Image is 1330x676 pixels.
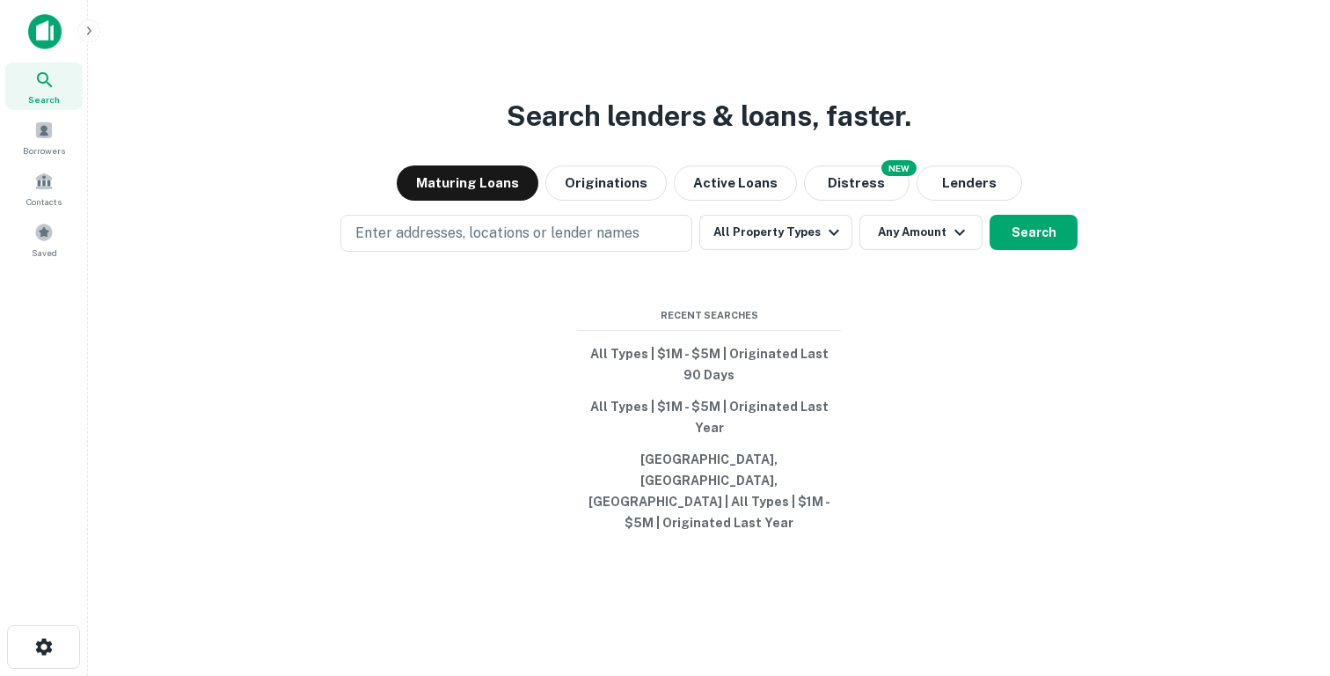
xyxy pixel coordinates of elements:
[1242,535,1330,620] iframe: Chat Widget
[804,165,910,201] button: Search distressed loans with lien and other non-mortgage details.
[355,223,639,244] p: Enter addresses, locations or lender names
[577,338,841,391] button: All Types | $1M - $5M | Originated Last 90 Days
[5,114,83,161] a: Borrowers
[5,62,83,110] a: Search
[674,165,797,201] button: Active Loans
[990,215,1078,250] button: Search
[26,195,62,209] span: Contacts
[340,215,692,252] button: Enter addresses, locations or lender names
[507,95,911,137] h3: Search lenders & loans, faster.
[577,391,841,444] button: All Types | $1M - $5M | Originated Last Year
[23,143,65,158] span: Borrowers
[5,165,83,212] a: Contacts
[699,215,852,250] button: All Property Types
[397,165,538,201] button: Maturing Loans
[881,160,917,176] div: NEW
[545,165,667,201] button: Originations
[28,14,62,49] img: capitalize-icon.png
[577,444,841,539] button: [GEOGRAPHIC_DATA], [GEOGRAPHIC_DATA], [GEOGRAPHIC_DATA] | All Types | $1M - $5M | Originated Last...
[859,215,983,250] button: Any Amount
[577,308,841,323] span: Recent Searches
[28,92,60,107] span: Search
[32,246,57,260] span: Saved
[917,165,1022,201] button: Lenders
[5,216,83,263] a: Saved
